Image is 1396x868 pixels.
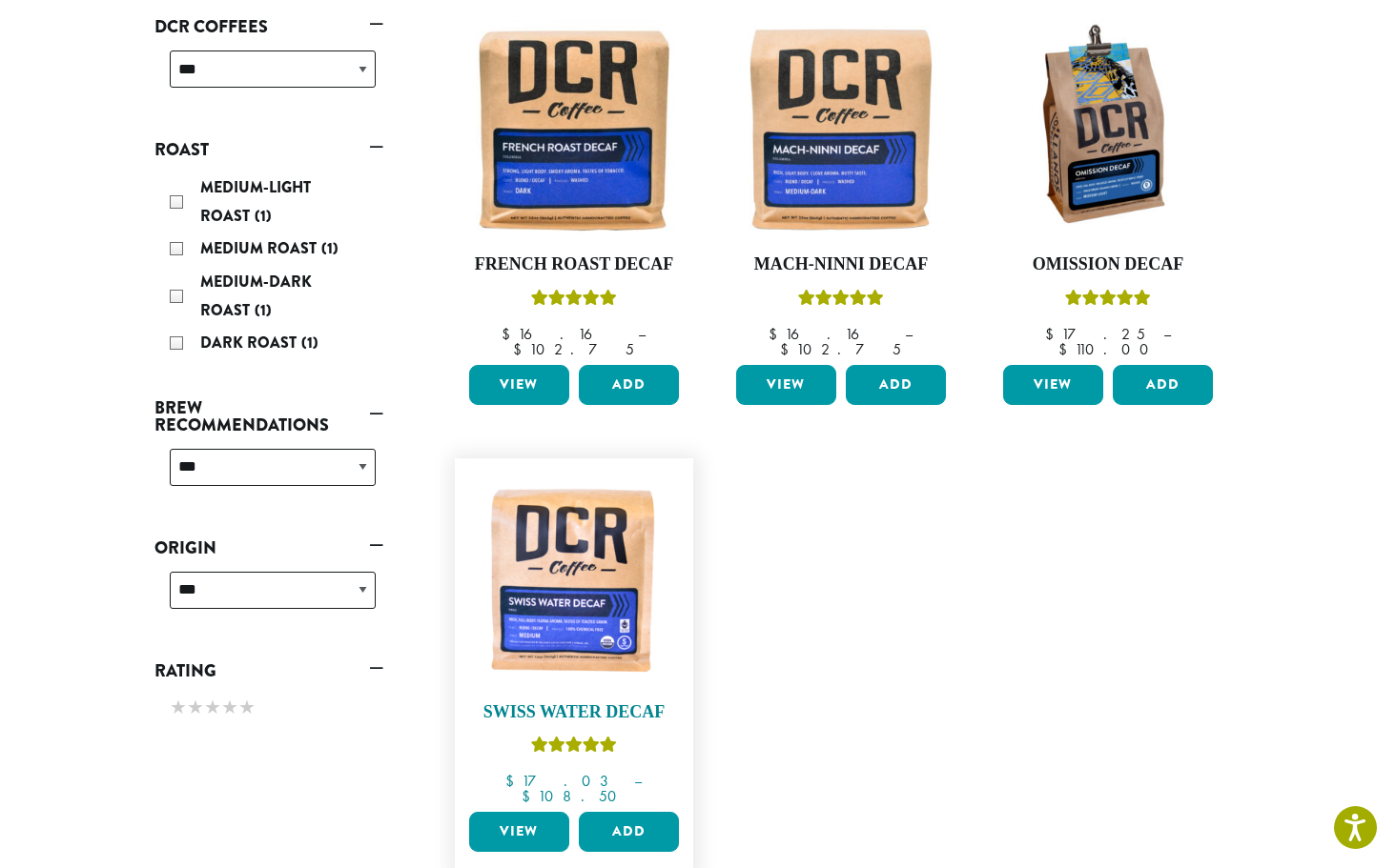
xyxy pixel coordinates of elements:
a: View [736,365,836,405]
div: Rating [154,687,383,731]
span: – [634,771,642,791]
a: Omission DecafRated 4.33 out of 5 [998,20,1218,357]
div: DCR Coffees [154,43,383,111]
span: ★ [170,694,187,721]
img: DCR-Swiss-Water-Decaf-Coffee-Bag-300x300.png [464,468,684,687]
a: Mach-Ninni DecafRated 5.00 out of 5 [731,20,951,357]
img: DCRCoffee_DL_Bag_Omission_2019-300x300.jpg [998,20,1218,239]
span: $ [769,324,785,344]
a: View [1003,365,1103,405]
a: Roast [154,133,383,166]
span: (1) [255,205,272,227]
button: Add [846,365,946,405]
a: French Roast DecafRated 5.00 out of 5 [464,20,684,357]
img: French-Roast-Decaf-12oz-300x300.jpg [464,20,684,239]
span: ★ [221,694,238,721]
a: Swiss Water DecafRated 5.00 out of 5 [464,468,684,805]
span: (1) [301,332,318,353]
div: Rated 5.00 out of 5 [531,287,617,315]
bdi: 102.75 [513,339,634,359]
span: $ [780,339,796,359]
div: Origin [154,564,383,632]
bdi: 16.16 [769,324,887,344]
div: Rated 5.00 out of 5 [531,734,617,762]
div: Rated 4.33 out of 5 [1065,287,1151,315]
a: DCR Coffees [154,10,383,43]
span: ★ [238,694,256,721]
a: Origin [154,532,383,564]
div: Roast [154,166,383,368]
button: Add [579,812,679,852]
span: $ [502,324,518,344]
h4: Swiss Water Decaf [464,702,684,723]
bdi: 16.16 [502,324,620,344]
span: $ [505,771,522,791]
span: Medium-Dark Roast [200,271,312,321]
span: – [1163,324,1171,344]
span: $ [513,339,529,359]
span: $ [522,786,538,806]
span: $ [1058,339,1075,359]
bdi: 17.25 [1045,324,1145,344]
bdi: 108.50 [522,786,626,806]
span: Dark Roast [200,332,301,353]
a: View [469,812,569,852]
a: Brew Recommendations [154,392,383,441]
a: Rating [154,655,383,687]
h4: Mach-Ninni Decaf [731,254,951,275]
h4: Omission Decaf [998,254,1218,275]
div: Brew Recommendations [154,441,383,509]
bdi: 110.00 [1058,339,1158,359]
h4: French Roast Decaf [464,254,684,275]
bdi: 17.03 [505,771,616,791]
span: (1) [255,299,272,321]
span: – [638,324,646,344]
button: Add [1113,365,1213,405]
bdi: 102.75 [780,339,901,359]
span: ★ [187,694,204,721]
div: Rated 5.00 out of 5 [798,287,884,315]
span: ★ [204,694,221,721]
span: Medium-Light Roast [200,176,311,227]
span: – [905,324,913,344]
span: $ [1045,324,1061,344]
a: View [469,365,569,405]
img: Mach-Ninni-Decaf-12oz-300x300.jpg [731,20,951,239]
span: (1) [321,237,339,259]
button: Add [579,365,679,405]
span: Medium Roast [200,237,321,259]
